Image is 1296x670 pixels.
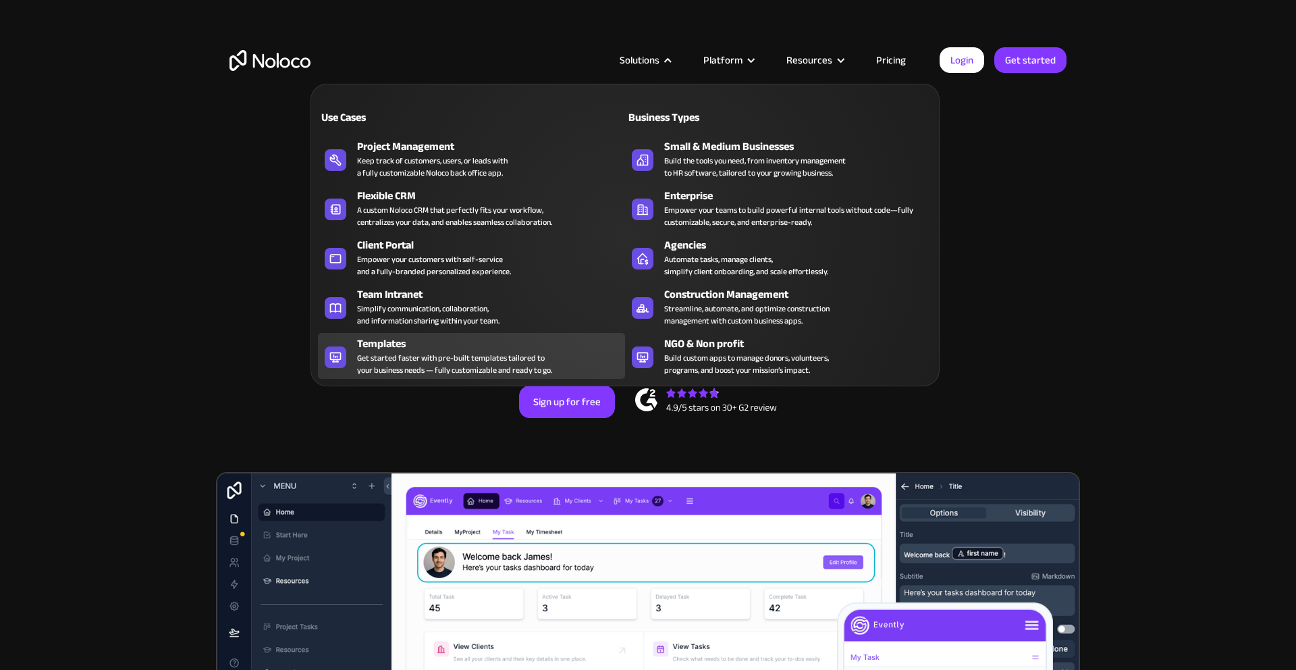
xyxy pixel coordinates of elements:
[357,155,508,179] div: Keep track of customers, users, or leads with a fully customizable Noloco back office app.
[230,50,310,71] a: home
[664,352,829,376] div: Build custom apps to manage donors, volunteers, programs, and boost your mission’s impact.
[310,65,940,386] nav: Solutions
[664,286,938,303] div: Construction Management
[859,51,923,69] a: Pricing
[230,149,1066,159] h1: Custom No-Code Business Apps Platform
[357,237,631,253] div: Client Portal
[994,47,1066,73] a: Get started
[625,284,932,330] a: Construction ManagementStreamline, automate, and optimize constructionmanagement with custom busi...
[318,333,625,379] a: TemplatesGet started faster with pre-built templates tailored toyour business needs — fully custo...
[318,185,625,231] a: Flexible CRMA custom Noloco CRM that perfectly fits your workflow,centralizes your data, and enab...
[703,51,742,69] div: Platform
[625,185,932,231] a: EnterpriseEmpower your teams to build powerful internal tools without code—fully customizable, se...
[230,173,1066,281] h2: Business Apps for Teams
[357,303,500,327] div: Simplify communication, collaboration, and information sharing within your team.
[519,386,615,418] a: Sign up for free
[318,284,625,330] a: Team IntranetSimplify communication, collaboration,and information sharing within your team.
[357,188,631,204] div: Flexible CRM
[318,109,466,126] div: Use Cases
[318,136,625,182] a: Project ManagementKeep track of customers, users, or leads witha fully customizable Noloco back o...
[357,138,631,155] div: Project Management
[318,234,625,280] a: Client PortalEmpower your customers with self-serviceand a fully-branded personalized experience.
[357,286,631,303] div: Team Intranet
[664,188,938,204] div: Enterprise
[664,303,830,327] div: Streamline, automate, and optimize construction management with custom business apps.
[625,136,932,182] a: Small & Medium BusinessesBuild the tools you need, from inventory managementto HR software, tailo...
[664,336,938,352] div: NGO & Non profit
[664,253,828,278] div: Automate tasks, manage clients, simplify client onboarding, and scale effortlessly.
[357,204,552,228] div: A custom Noloco CRM that perfectly fits your workflow, centralizes your data, and enables seamles...
[357,352,552,376] div: Get started faster with pre-built templates tailored to your business needs — fully customizable ...
[603,51,686,69] div: Solutions
[664,237,938,253] div: Agencies
[940,47,984,73] a: Login
[664,204,925,228] div: Empower your teams to build powerful internal tools without code—fully customizable, secure, and ...
[686,51,769,69] div: Platform
[357,336,631,352] div: Templates
[625,333,932,379] a: NGO & Non profitBuild custom apps to manage donors, volunteers,programs, and boost your mission’s...
[664,155,846,179] div: Build the tools you need, from inventory management to HR software, tailored to your growing busi...
[664,138,938,155] div: Small & Medium Businesses
[625,101,932,132] a: Business Types
[786,51,832,69] div: Resources
[620,51,659,69] div: Solutions
[769,51,859,69] div: Resources
[318,101,625,132] a: Use Cases
[625,234,932,280] a: AgenciesAutomate tasks, manage clients,simplify client onboarding, and scale effortlessly.
[625,109,773,126] div: Business Types
[357,253,511,278] div: Empower your customers with self-service and a fully-branded personalized experience.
